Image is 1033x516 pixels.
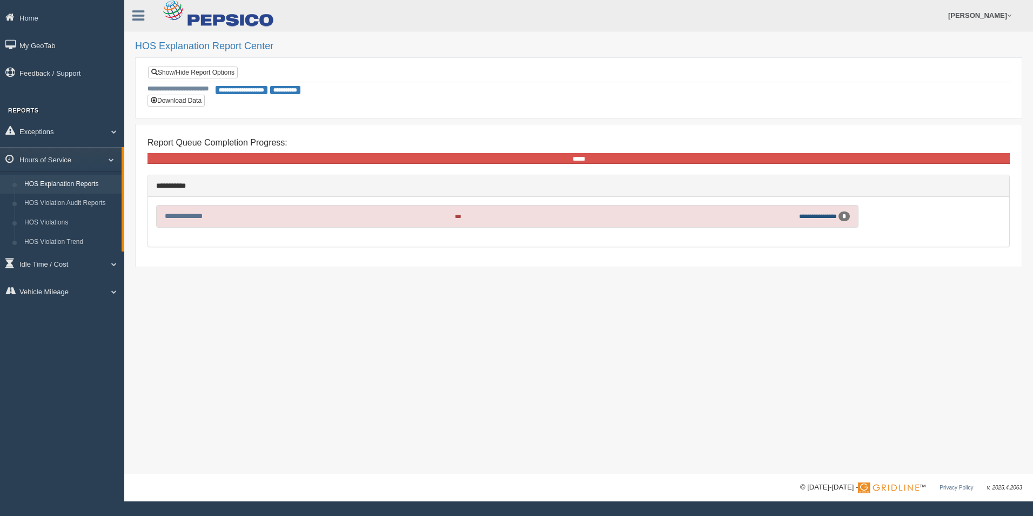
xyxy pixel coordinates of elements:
[148,67,238,78] a: Show/Hide Report Options
[135,41,1022,52] h2: HOS Explanation Report Center
[987,485,1022,491] span: v. 2025.4.2063
[940,485,973,491] a: Privacy Policy
[19,213,122,233] a: HOS Violations
[19,175,122,194] a: HOS Explanation Reports
[147,95,205,107] button: Download Data
[19,194,122,213] a: HOS Violation Audit Reports
[147,138,1010,148] h4: Report Queue Completion Progress:
[800,482,1022,493] div: © [DATE]-[DATE] - ™
[858,482,919,493] img: Gridline
[19,233,122,252] a: HOS Violation Trend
